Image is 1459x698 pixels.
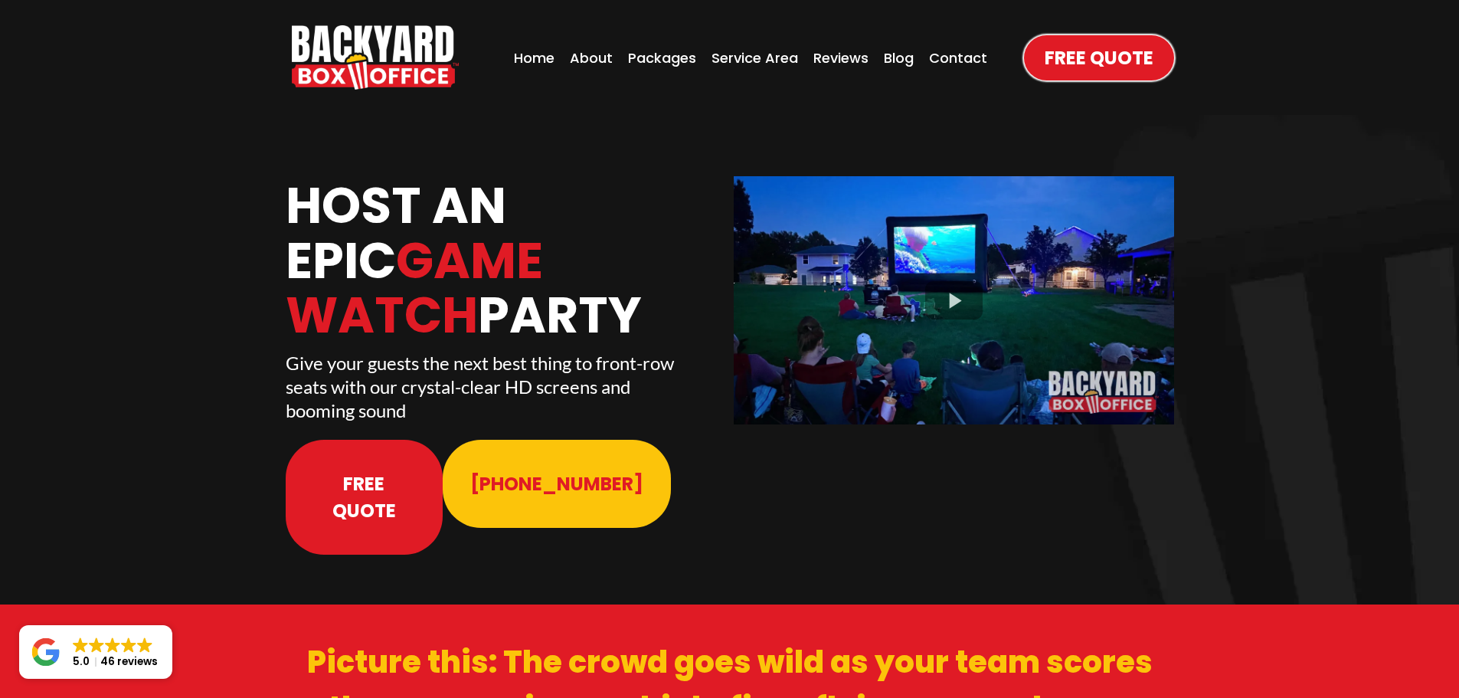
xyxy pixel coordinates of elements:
span: [PHONE_NUMBER] [470,470,643,497]
a: Free Quote [1024,35,1174,80]
span: Game Watch [286,226,543,351]
a: https://www.backyardboxoffice.com [292,25,459,90]
a: Reviews [809,43,873,73]
a: Service Area [707,43,803,73]
a: Contact [924,43,992,73]
img: Backyard Box Office [292,25,459,90]
span: Free Quote [313,470,416,524]
a: Close GoogleGoogleGoogleGoogleGoogle 5.046 reviews [19,625,172,679]
a: About [565,43,617,73]
a: Blog [879,43,918,73]
h1: Host An Epic Party [286,179,726,343]
span: Free Quote [1045,44,1153,71]
a: Packages [623,43,701,73]
a: 913-214-1202 [443,440,671,528]
a: Home [509,43,559,73]
p: Give your guests the next best thing to front-row seats with our crystal-clear HD screens and boo... [286,351,695,423]
a: Free Quote [286,440,443,555]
